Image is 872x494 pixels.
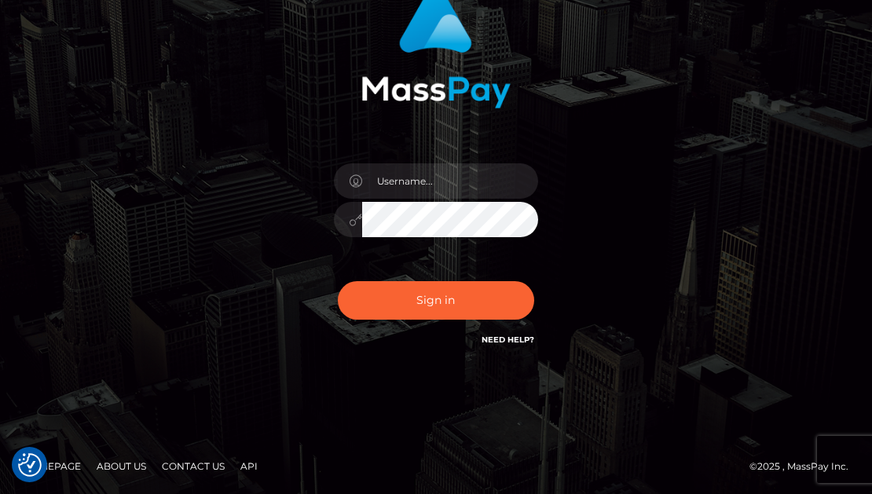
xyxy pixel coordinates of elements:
[90,454,152,478] a: About Us
[17,454,87,478] a: Homepage
[234,454,264,478] a: API
[362,163,538,199] input: Username...
[18,453,42,477] img: Revisit consent button
[749,458,860,475] div: © 2025 , MassPay Inc.
[156,454,231,478] a: Contact Us
[482,335,534,345] a: Need Help?
[338,281,534,320] button: Sign in
[18,453,42,477] button: Consent Preferences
